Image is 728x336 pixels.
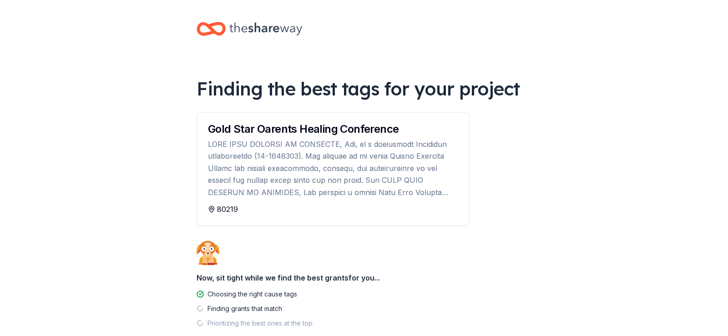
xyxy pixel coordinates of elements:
div: LORE IPSU DOLORSI AM CONSECTE, Adi, el s doeiusmodt Incididun utlaboreetdo (14-1648303). Mag aliq... [208,138,458,198]
div: Finding the best tags for your project [197,76,531,101]
img: Dog waiting patiently [197,241,219,265]
div: Prioritizing the best ones at the top [207,318,313,329]
div: Gold Star Oarents Healing Conference [208,124,458,135]
div: Choosing the right cause tags [207,289,297,300]
div: Finding grants that match [207,303,282,314]
div: 80219 [208,204,458,215]
div: Now, sit tight while we find the best grants for you... [197,269,531,287]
